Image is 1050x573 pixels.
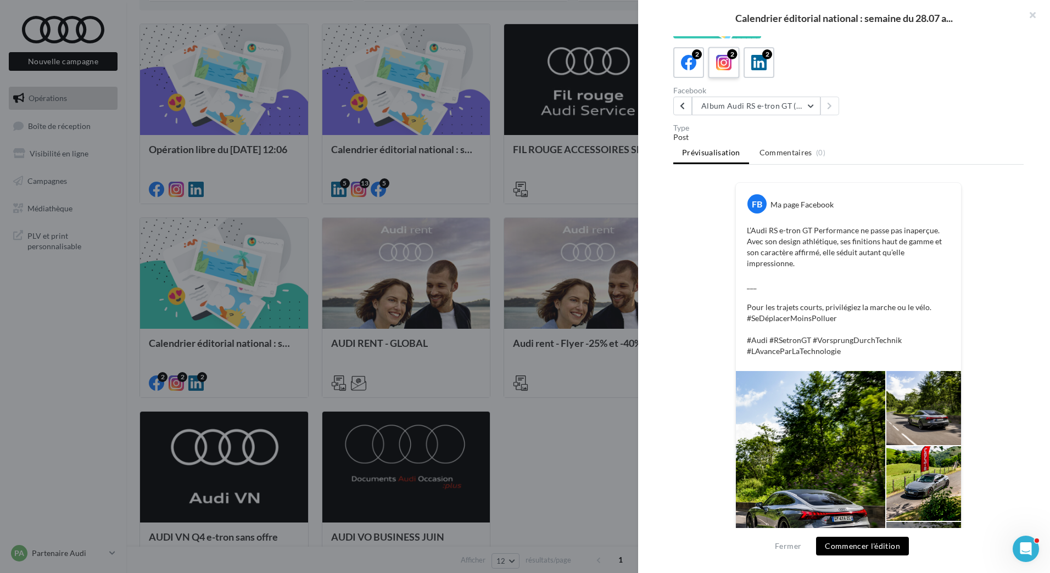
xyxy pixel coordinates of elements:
[673,124,1024,132] div: Type
[770,199,834,210] div: Ma page Facebook
[816,148,825,157] span: (0)
[692,49,702,59] div: 2
[747,225,950,357] p: L’Audi RS e-tron GT Performance ne passe pas inaperçue. Avec son design athlétique, ses finitions...
[735,13,953,23] span: Calendrier éditorial national : semaine du 28.07 a...
[1013,536,1039,562] iframe: Intercom live chat
[816,537,909,555] button: Commencer l'édition
[747,194,767,214] div: FB
[692,97,820,115] button: Album Audi RS e-tron GT (e-tron GT attack plan)
[727,49,737,59] div: 2
[673,87,844,94] div: Facebook
[762,49,772,59] div: 2
[770,540,806,553] button: Fermer
[759,147,812,158] span: Commentaires
[673,132,1024,143] div: Post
